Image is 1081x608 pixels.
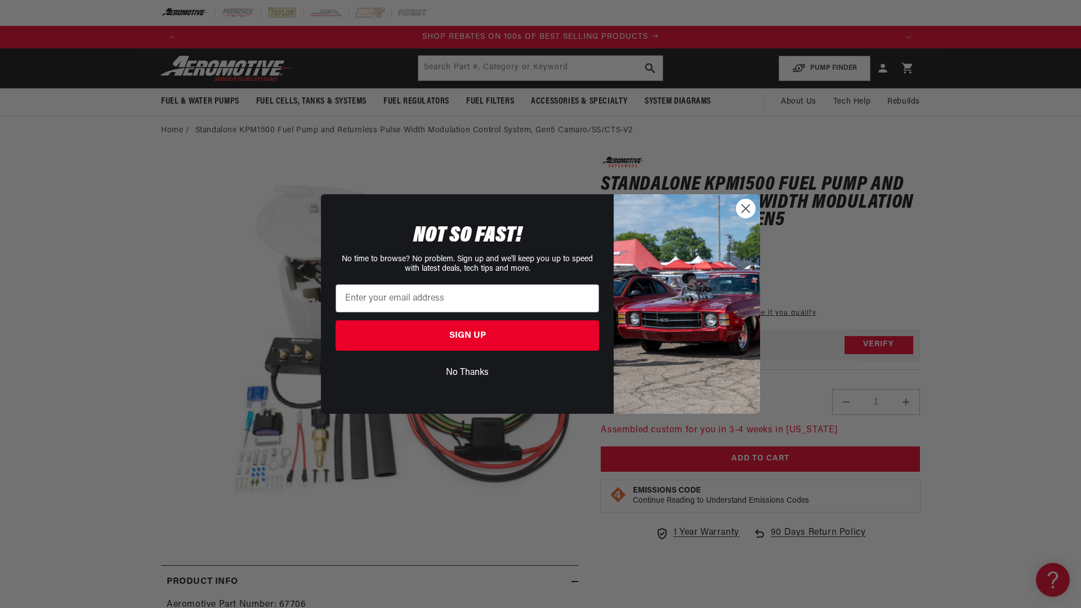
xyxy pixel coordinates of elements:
span: NOT SO FAST! [413,225,522,247]
span: No time to browse? No problem. Sign up and we'll keep you up to speed with latest deals, tech tip... [342,255,593,273]
button: Close dialog [736,199,756,218]
button: SIGN UP [336,320,599,351]
img: 85cdd541-2605-488b-b08c-a5ee7b438a35.jpeg [614,194,760,414]
input: Enter your email address [336,284,599,312]
button: No Thanks [336,362,599,383]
